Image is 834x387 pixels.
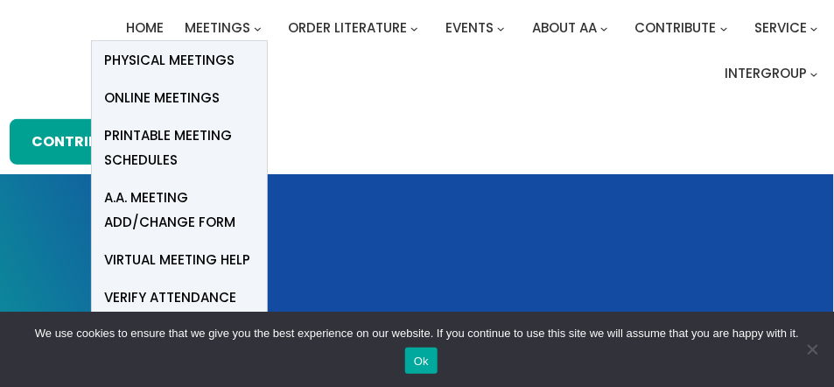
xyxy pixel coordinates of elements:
[105,248,251,272] span: Virtual Meeting Help
[410,25,418,32] button: Order Literature submenu
[810,70,818,78] button: Intergroup submenu
[725,64,808,82] span: Intergroup
[755,16,808,40] a: Service
[725,61,808,86] a: Intergroup
[497,25,505,32] button: Events submenu
[92,179,267,241] a: A.A. Meeting Add/Change Form
[185,16,250,40] a: Meetings
[803,341,821,358] span: No
[105,123,254,172] span: Printable Meeting Schedules
[532,16,597,40] a: About AA
[289,18,408,37] span: Order Literature
[35,325,799,342] span: We use cookies to ensure that we give you the best experience on our website. If you continue to ...
[10,16,825,86] nav: Intergroup
[405,348,438,374] button: Ok
[92,116,267,179] a: Printable Meeting Schedules
[635,18,717,37] span: Contribute
[105,86,221,110] span: Online Meetings
[126,16,164,40] a: Home
[105,285,237,310] span: verify attendance
[92,41,267,79] a: Physical Meetings
[532,18,597,37] span: About AA
[254,25,262,32] button: Meetings submenu
[600,25,608,32] button: About AA submenu
[105,186,254,235] span: A.A. Meeting Add/Change Form
[105,48,235,73] span: Physical Meetings
[720,25,728,32] button: Contribute submenu
[92,241,267,278] a: Virtual Meeting Help
[755,18,808,37] span: Service
[126,18,164,37] span: Home
[10,119,148,165] a: Contribute
[92,278,267,316] a: verify attendance
[445,18,494,37] span: Events
[445,16,494,40] a: Events
[635,16,717,40] a: Contribute
[185,18,250,37] span: Meetings
[92,79,267,116] a: Online Meetings
[810,25,818,32] button: Service submenu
